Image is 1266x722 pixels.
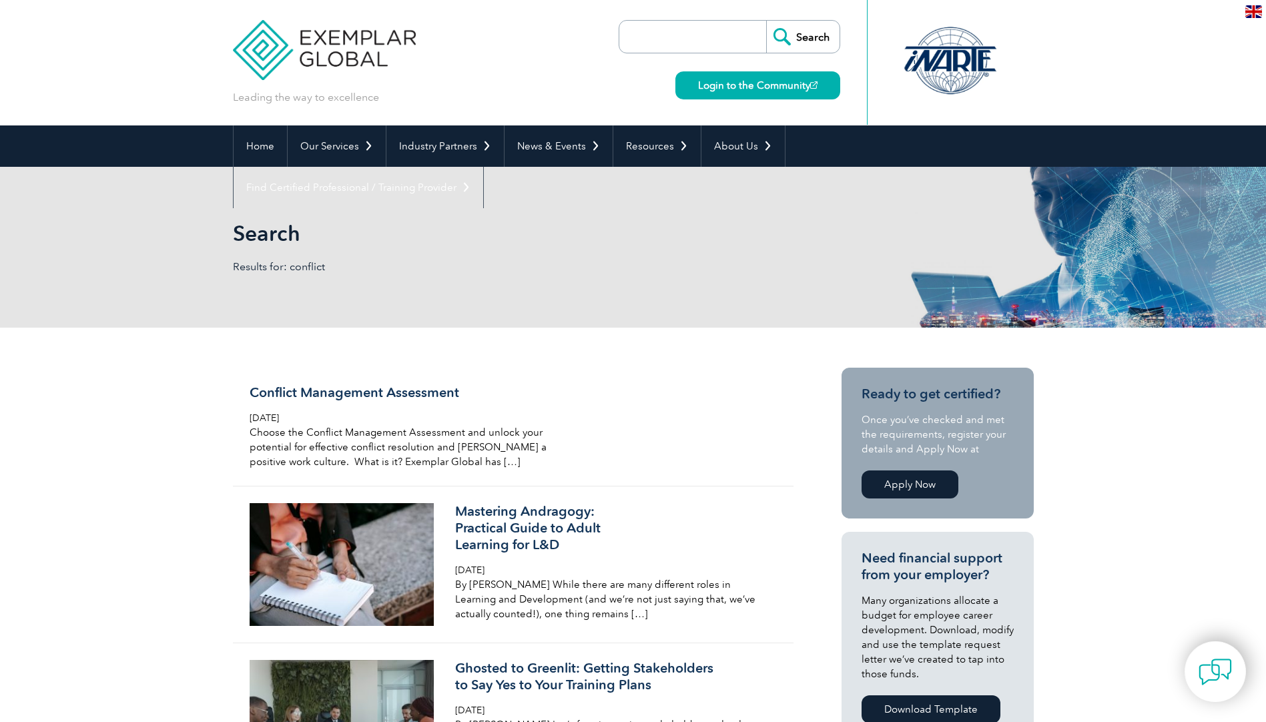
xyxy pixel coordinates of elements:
[233,368,794,486] a: Conflict Management Assessment [DATE] Choose the Conflict Management Assessment and unlock your p...
[250,384,566,401] h3: Conflict Management Assessment
[234,125,287,167] a: Home
[288,125,386,167] a: Our Services
[613,125,701,167] a: Resources
[1245,5,1262,18] img: en
[862,593,1014,681] p: Many organizations allocate a budget for employee career development. Download, modify and use th...
[233,90,379,105] p: Leading the way to excellence
[862,386,1014,402] h3: Ready to get certified?
[810,81,818,89] img: open_square.png
[862,412,1014,456] p: Once you’ve checked and met the requirements, register your details and Apply Now at
[455,565,485,576] span: [DATE]
[862,550,1014,583] h3: Need financial support from your employer?
[505,125,613,167] a: News & Events
[766,21,840,53] input: Search
[250,503,434,626] img: pexels-ono-kosuki-5999834-300x200.jpg
[250,412,279,424] span: [DATE]
[233,260,633,274] p: Results for: conflict
[455,660,771,693] h3: Ghosted to Greenlit: Getting Stakeholders to Say Yes to Your Training Plans
[233,220,745,246] h1: Search
[250,425,566,469] p: Choose the Conflict Management Assessment and unlock your potential for effective conflict resolu...
[862,470,958,498] a: Apply Now
[455,577,771,621] p: By [PERSON_NAME] While there are many different roles in Learning and Development (and we’re not ...
[1199,655,1232,689] img: contact-chat.png
[455,503,771,553] h3: Mastering Andragogy: Practical Guide to Adult Learning for L&D
[234,167,483,208] a: Find Certified Professional / Training Provider
[233,486,794,643] a: Mastering Andragogy:Practical Guide to AdultLearning for L&D [DATE] By [PERSON_NAME] While there ...
[701,125,785,167] a: About Us
[455,705,485,716] span: [DATE]
[675,71,840,99] a: Login to the Community
[386,125,504,167] a: Industry Partners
